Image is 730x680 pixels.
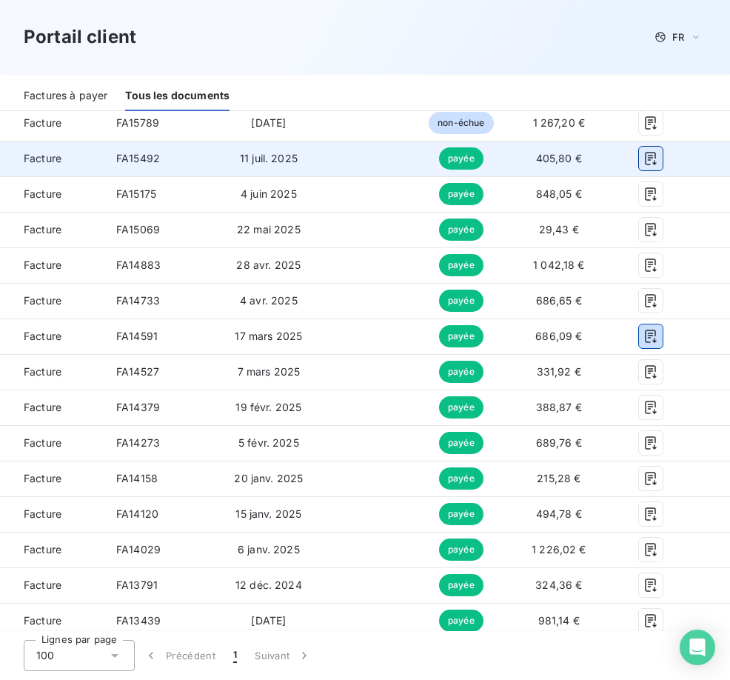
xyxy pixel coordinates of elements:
span: FA14591 [116,330,158,342]
span: 6 janv. 2025 [238,543,300,556]
span: payée [439,361,483,383]
span: 4 juin 2025 [241,187,297,200]
span: 848,05 € [536,187,582,200]
span: FA13791 [116,579,158,591]
span: Facture [12,187,93,201]
span: 686,09 € [535,330,582,342]
span: FA14158 [116,472,158,484]
span: 686,65 € [536,294,582,307]
span: 5 févr. 2025 [238,436,299,449]
div: Factures à payer [24,80,107,111]
span: Facture [12,329,93,344]
span: 4 avr. 2025 [240,294,298,307]
span: FA14733 [116,294,160,307]
span: 100 [36,648,54,663]
span: 29,43 € [539,223,579,236]
span: FA15069 [116,223,160,236]
button: Précédent [135,640,224,671]
span: Facture [12,507,93,521]
span: payée [439,574,483,596]
span: Facture [12,613,93,628]
span: 331,92 € [537,365,581,378]
button: Suivant [246,640,321,671]
span: 15 janv. 2025 [235,507,301,520]
span: [DATE] [251,614,286,627]
span: Facture [12,258,93,273]
span: FA14883 [116,259,161,271]
span: FA14029 [116,543,161,556]
span: 20 janv. 2025 [234,472,303,484]
span: payée [439,183,483,205]
span: 19 févr. 2025 [235,401,301,413]
span: 1 226,02 € [532,543,586,556]
span: 11 juil. 2025 [240,152,298,164]
span: FA15789 [116,116,159,129]
div: Open Intercom Messenger [680,630,715,665]
span: 17 mars 2025 [235,330,302,342]
span: 405,80 € [536,152,582,164]
span: 22 mai 2025 [237,223,301,236]
span: Facture [12,436,93,450]
span: non-échue [429,112,493,134]
span: FA13439 [116,614,161,627]
div: Tous les documents [125,80,230,111]
span: 388,87 € [536,401,582,413]
span: 324,36 € [535,579,582,591]
span: Facture [12,400,93,415]
span: FA14379 [116,401,160,413]
span: 28 avr. 2025 [236,259,301,271]
span: FR [672,31,684,43]
span: Facture [12,364,93,379]
span: FA14120 [116,507,158,520]
span: 7 mars 2025 [238,365,301,378]
span: 1 042,18 € [533,259,585,271]
h3: Portail client [24,24,136,50]
span: payée [439,396,483,419]
span: 494,78 € [536,507,582,520]
span: payée [439,503,483,525]
span: Facture [12,542,93,557]
span: [DATE] [251,116,286,129]
span: 689,76 € [536,436,582,449]
span: payée [439,539,483,561]
button: 1 [224,640,246,671]
span: payée [439,254,483,276]
span: payée [439,432,483,454]
span: 981,14 € [538,614,580,627]
span: payée [439,290,483,312]
span: Facture [12,578,93,593]
span: FA15492 [116,152,160,164]
span: Facture [12,471,93,486]
span: 1 267,20 € [533,116,586,129]
span: payée [439,467,483,490]
span: Facture [12,151,93,166]
span: payée [439,610,483,632]
span: payée [439,219,483,241]
span: 215,28 € [537,472,580,484]
span: Facture [12,116,93,130]
span: 1 [233,648,237,663]
span: FA14273 [116,436,160,449]
span: payée [439,147,483,170]
span: Facture [12,222,93,237]
span: 12 déc. 2024 [235,579,302,591]
span: FA15175 [116,187,156,200]
span: payée [439,325,483,347]
span: Facture [12,293,93,308]
span: FA14527 [116,365,159,378]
